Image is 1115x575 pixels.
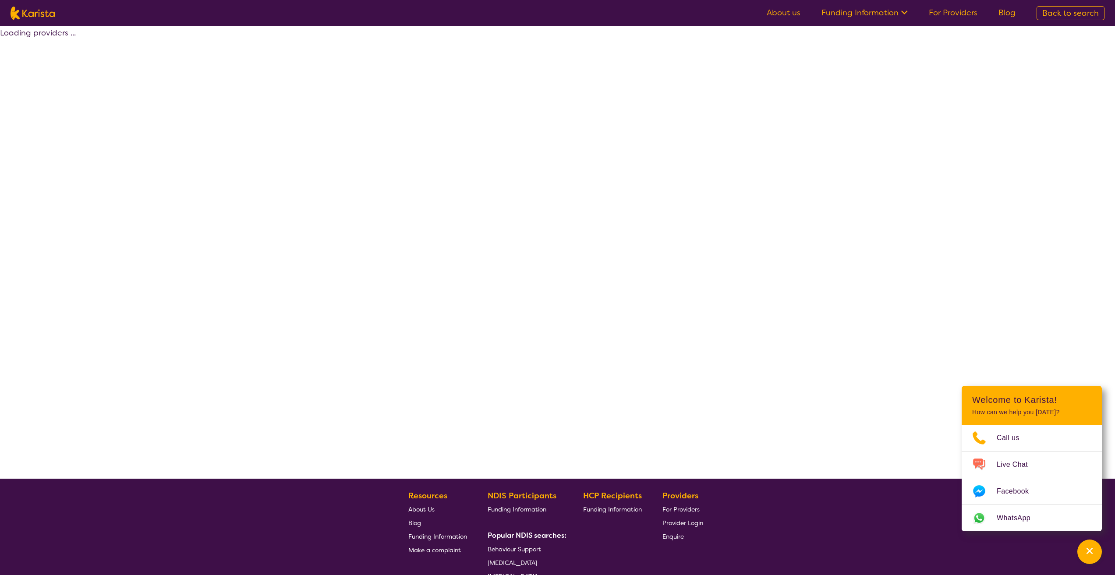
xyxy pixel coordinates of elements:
span: For Providers [662,505,700,513]
span: Blog [408,519,421,527]
a: Blog [998,7,1016,18]
a: Back to search [1037,6,1104,20]
span: Back to search [1042,8,1099,18]
span: [MEDICAL_DATA] [488,559,537,567]
button: Channel Menu [1077,540,1102,564]
span: Enquire [662,533,684,540]
a: Behaviour Support [488,542,563,556]
b: NDIS Participants [488,490,556,501]
b: Popular NDIS searches: [488,531,566,540]
a: Funding Information [408,529,467,543]
span: Funding Information [583,505,642,513]
p: How can we help you [DATE]? [972,409,1091,416]
a: Funding Information [488,502,563,516]
a: [MEDICAL_DATA] [488,556,563,569]
img: Karista logo [11,7,55,20]
ul: Choose channel [962,425,1102,531]
h2: Welcome to Karista! [972,395,1091,405]
b: Providers [662,490,698,501]
a: Funding Information [821,7,908,18]
span: WhatsApp [997,512,1041,525]
span: Provider Login [662,519,703,527]
span: Live Chat [997,458,1038,471]
b: Resources [408,490,447,501]
span: Behaviour Support [488,545,541,553]
b: HCP Recipients [583,490,642,501]
a: Blog [408,516,467,529]
span: About Us [408,505,435,513]
a: Enquire [662,529,703,543]
a: Funding Information [583,502,642,516]
a: Provider Login [662,516,703,529]
a: About Us [408,502,467,516]
a: For Providers [929,7,977,18]
span: Make a complaint [408,546,461,554]
span: Funding Information [408,533,467,540]
span: Call us [997,431,1030,444]
span: Funding Information [488,505,546,513]
a: For Providers [662,502,703,516]
div: Channel Menu [962,386,1102,531]
a: About us [767,7,800,18]
a: Make a complaint [408,543,467,557]
a: Web link opens in a new tab. [962,505,1102,531]
span: Facebook [997,485,1039,498]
